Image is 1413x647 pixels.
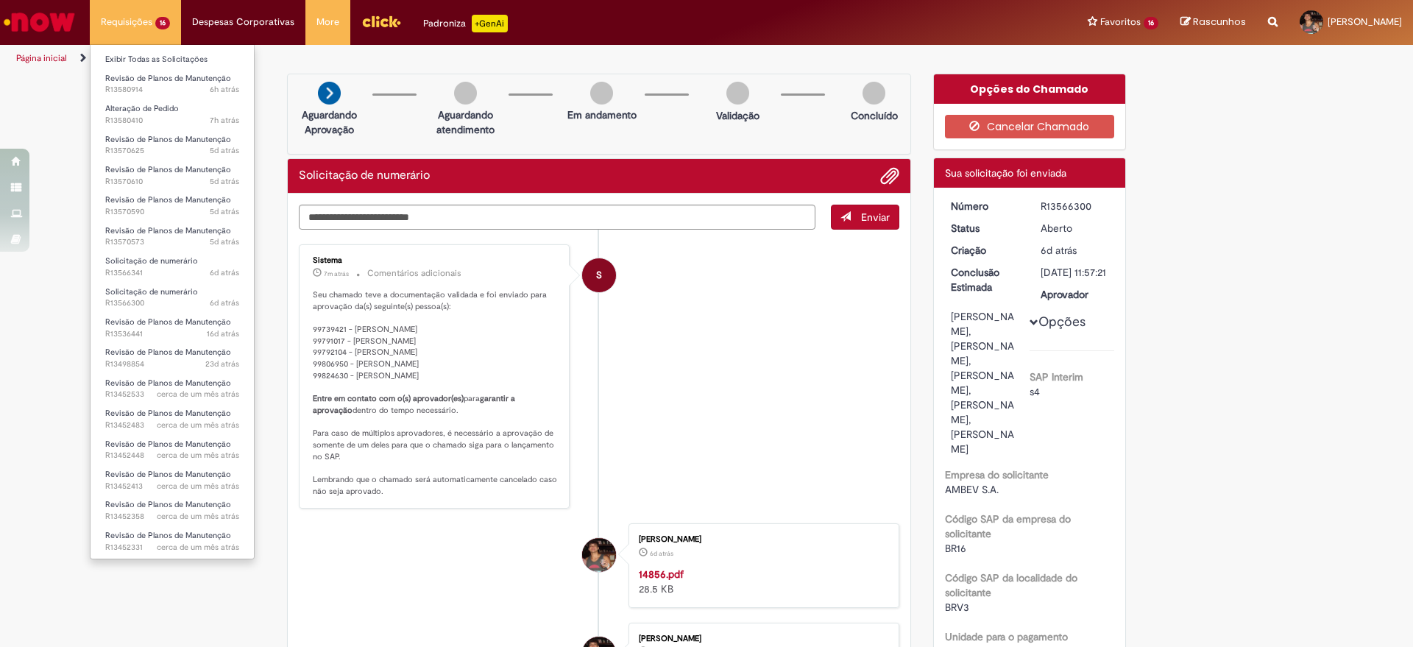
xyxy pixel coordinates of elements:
time: 26/09/2025 13:32:35 [210,176,239,187]
span: Revisão de Planos de Manutenção [105,73,231,84]
span: 5d atrás [210,145,239,156]
p: Em andamento [567,107,637,122]
div: [PERSON_NAME], [PERSON_NAME], [PERSON_NAME], [PERSON_NAME], [PERSON_NAME] [951,309,1019,456]
div: [PERSON_NAME] [639,634,884,643]
a: Aberto R13570610 : Revisão de Planos de Manutenção [91,162,254,189]
span: 6d atrás [1041,244,1077,257]
div: Sistema [313,256,558,265]
a: Página inicial [16,52,67,64]
a: Aberto R13498854 : Revisão de Planos de Manutenção [91,344,254,372]
span: Enviar [861,211,890,224]
div: 25/09/2025 11:57:16 [1041,243,1109,258]
span: 5d atrás [210,176,239,187]
img: img-circle-grey.png [454,82,477,105]
img: arrow-next.png [318,82,341,105]
span: S [596,258,602,293]
span: R13452358 [105,511,239,523]
span: R13452413 [105,481,239,492]
div: [DATE] 11:57:21 [1041,265,1109,280]
a: Aberto R13580410 : Alteração de Pedido [91,101,254,128]
b: Empresa do solicitante [945,468,1049,481]
time: 25/09/2025 11:57:09 [650,549,673,558]
dt: Criação [940,243,1030,258]
span: Revisão de Planos de Manutenção [105,469,231,480]
dt: Status [940,221,1030,236]
dt: Número [940,199,1030,213]
div: Pedro De Sena Camargo [582,538,616,572]
span: 6d atrás [210,267,239,278]
span: R13570625 [105,145,239,157]
span: Revisão de Planos de Manutenção [105,499,231,510]
span: 5d atrás [210,236,239,247]
p: Concluído [851,108,898,123]
span: Rascunhos [1193,15,1246,29]
span: Revisão de Planos de Manutenção [105,378,231,389]
textarea: Digite sua mensagem aqui... [299,205,815,230]
p: Aguardando Aprovação [294,107,365,137]
img: img-circle-grey.png [726,82,749,105]
time: 27/08/2025 13:32:44 [157,450,239,461]
span: Revisão de Planos de Manutenção [105,134,231,145]
span: R13570610 [105,176,239,188]
small: Comentários adicionais [367,267,461,280]
time: 25/09/2025 11:57:18 [210,297,239,308]
dt: Conclusão Estimada [940,265,1030,294]
span: R13452331 [105,542,239,554]
p: +GenAi [472,15,508,32]
h2: Solicitação de numerário Histórico de tíquete [299,169,430,183]
span: Revisão de Planos de Manutenção [105,194,231,205]
a: Aberto R13452533 : Revisão de Planos de Manutenção [91,375,254,403]
span: R13498854 [105,358,239,370]
span: BR16 [945,542,966,555]
span: R13452533 [105,389,239,400]
span: Revisão de Planos de Manutenção [105,164,231,175]
span: Despesas Corporativas [192,15,294,29]
p: Validação [716,108,759,123]
span: cerca de um mês atrás [157,450,239,461]
span: Solicitação de numerário [105,286,198,297]
b: SAP Interim [1030,370,1083,383]
span: R13580914 [105,84,239,96]
span: cerca de um mês atrás [157,542,239,553]
span: Revisão de Planos de Manutenção [105,347,231,358]
button: Adicionar anexos [880,166,899,185]
time: 27/08/2025 13:47:47 [157,389,239,400]
div: R13566300 [1041,199,1109,213]
time: 25/09/2025 12:05:47 [210,267,239,278]
span: cerca de um mês atrás [157,389,239,400]
a: Rascunhos [1180,15,1246,29]
span: R13566300 [105,297,239,309]
span: 16d atrás [207,328,239,339]
span: R13452483 [105,420,239,431]
time: 08/09/2025 16:06:11 [205,358,239,370]
p: Aguardando atendimento [430,107,501,137]
a: Aberto R13580914 : Revisão de Planos de Manutenção [91,71,254,98]
b: Entre em contato com o(s) aprovador(es) [313,393,464,404]
time: 26/09/2025 13:27:45 [210,206,239,217]
time: 26/09/2025 13:22:48 [210,236,239,247]
span: 23d atrás [205,358,239,370]
a: Aberto R13452358 : Revisão de Planos de Manutenção [91,497,254,524]
span: Revisão de Planos de Manutenção [105,439,231,450]
button: Cancelar Chamado [945,115,1115,138]
span: Solicitação de numerário [105,255,198,266]
span: 7h atrás [210,115,239,126]
span: 7m atrás [324,269,349,278]
span: Requisições [101,15,152,29]
b: Código SAP da localidade do solicitante [945,571,1077,599]
div: System [582,258,616,292]
span: Sua solicitação foi enviada [945,166,1066,180]
a: Aberto R13452413 : Revisão de Planos de Manutenção [91,467,254,494]
a: 14856.pdf [639,568,684,581]
time: 27/08/2025 13:23:51 [157,481,239,492]
span: 6h atrás [210,84,239,95]
span: Revisão de Planos de Manutenção [105,225,231,236]
span: More [316,15,339,29]
span: 5d atrás [210,206,239,217]
span: [PERSON_NAME] [1328,15,1402,28]
span: 16 [1144,17,1158,29]
button: Enviar [831,205,899,230]
img: ServiceNow [1,7,77,37]
div: Opções do Chamado [934,74,1126,104]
